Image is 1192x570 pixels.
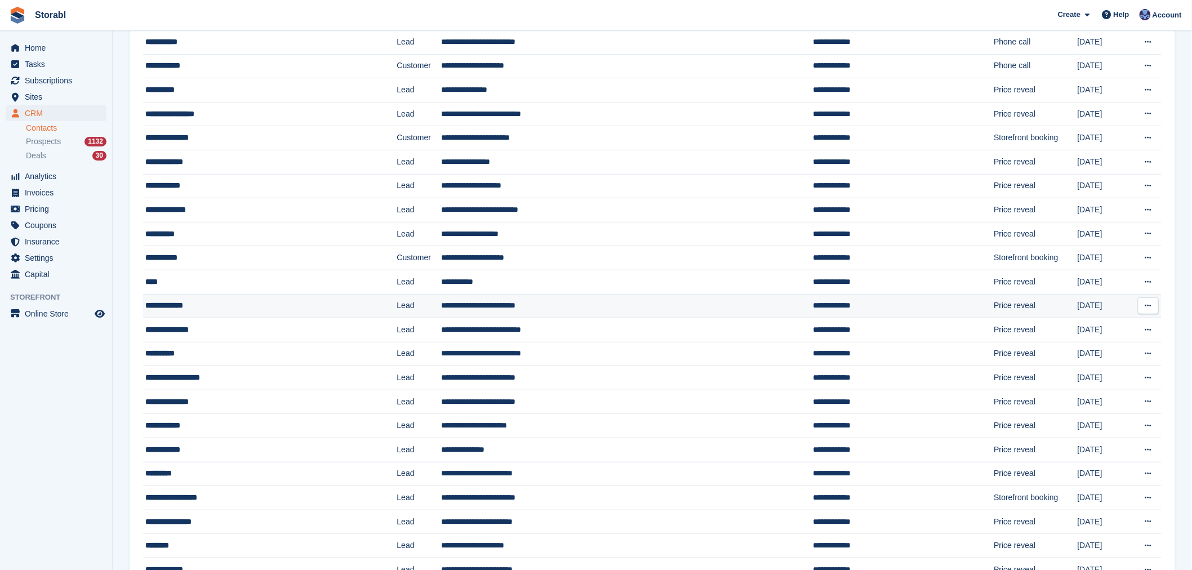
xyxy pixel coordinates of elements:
[1078,198,1131,222] td: [DATE]
[397,294,442,318] td: Lead
[994,486,1077,510] td: Storefront booking
[1078,270,1131,294] td: [DATE]
[397,414,442,438] td: Lead
[25,217,92,233] span: Coupons
[6,168,106,184] a: menu
[994,54,1077,78] td: Phone call
[994,126,1077,150] td: Storefront booking
[93,307,106,320] a: Preview store
[397,510,442,534] td: Lead
[6,73,106,88] a: menu
[9,7,26,24] img: stora-icon-8386f47178a22dfd0bd8f6a31ec36ba5ce8667c1dd55bd0f319d3a0aa187defe.svg
[25,266,92,282] span: Capital
[397,102,442,126] td: Lead
[6,105,106,121] a: menu
[397,486,442,510] td: Lead
[397,342,442,366] td: Lead
[397,534,442,558] td: Lead
[84,137,106,146] div: 1132
[6,185,106,201] a: menu
[397,54,442,78] td: Customer
[397,30,442,54] td: Lead
[6,217,106,233] a: menu
[6,250,106,266] a: menu
[994,462,1077,486] td: Price reveal
[25,73,92,88] span: Subscriptions
[1078,102,1131,126] td: [DATE]
[1078,294,1131,318] td: [DATE]
[397,150,442,174] td: Lead
[1078,246,1131,270] td: [DATE]
[397,318,442,342] td: Lead
[397,366,442,390] td: Lead
[994,366,1077,390] td: Price reveal
[994,174,1077,198] td: Price reveal
[994,294,1077,318] td: Price reveal
[994,102,1077,126] td: Price reveal
[994,198,1077,222] td: Price reveal
[397,270,442,294] td: Lead
[1153,10,1182,21] span: Account
[397,390,442,414] td: Lead
[25,56,92,72] span: Tasks
[1078,462,1131,486] td: [DATE]
[397,198,442,222] td: Lead
[25,185,92,201] span: Invoices
[994,78,1077,103] td: Price reveal
[994,222,1077,246] td: Price reveal
[397,126,442,150] td: Customer
[6,266,106,282] a: menu
[25,250,92,266] span: Settings
[26,150,46,161] span: Deals
[26,136,106,148] a: Prospects 1132
[10,292,112,303] span: Storefront
[1058,9,1080,20] span: Create
[26,136,61,147] span: Prospects
[1078,30,1131,54] td: [DATE]
[25,168,92,184] span: Analytics
[397,246,442,270] td: Customer
[1140,9,1151,20] img: Tegan Ewart
[25,40,92,56] span: Home
[994,30,1077,54] td: Phone call
[397,462,442,486] td: Lead
[30,6,70,24] a: Storabl
[994,270,1077,294] td: Price reveal
[25,234,92,250] span: Insurance
[397,222,442,246] td: Lead
[994,438,1077,462] td: Price reveal
[994,534,1077,558] td: Price reveal
[1078,78,1131,103] td: [DATE]
[994,318,1077,342] td: Price reveal
[6,234,106,250] a: menu
[1078,318,1131,342] td: [DATE]
[25,89,92,105] span: Sites
[1078,150,1131,174] td: [DATE]
[25,105,92,121] span: CRM
[994,414,1077,438] td: Price reveal
[26,123,106,133] a: Contacts
[994,342,1077,366] td: Price reveal
[6,89,106,105] a: menu
[994,150,1077,174] td: Price reveal
[1078,126,1131,150] td: [DATE]
[1078,486,1131,510] td: [DATE]
[1078,222,1131,246] td: [DATE]
[1078,342,1131,366] td: [DATE]
[994,390,1077,414] td: Price reveal
[1078,366,1131,390] td: [DATE]
[397,438,442,462] td: Lead
[994,246,1077,270] td: Storefront booking
[6,40,106,56] a: menu
[25,201,92,217] span: Pricing
[1078,438,1131,462] td: [DATE]
[1078,390,1131,414] td: [DATE]
[25,306,92,322] span: Online Store
[1078,510,1131,534] td: [DATE]
[26,150,106,162] a: Deals 30
[6,56,106,72] a: menu
[1078,534,1131,558] td: [DATE]
[6,306,106,322] a: menu
[397,174,442,198] td: Lead
[1114,9,1129,20] span: Help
